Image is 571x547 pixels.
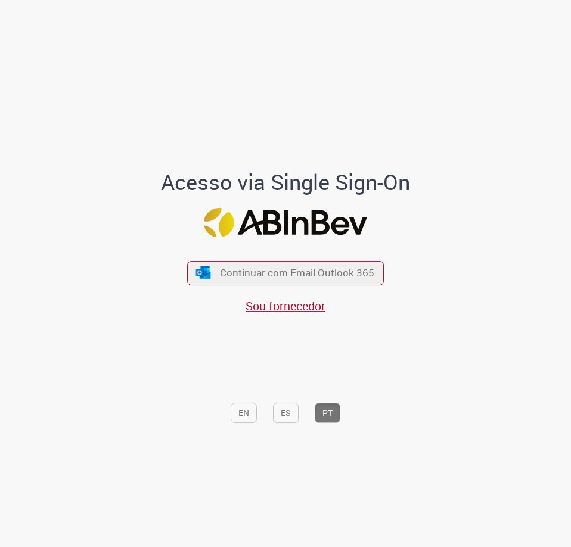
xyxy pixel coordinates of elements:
[187,261,384,285] button: ícone Azure/Microsoft 360 Continuar com Email Outlook 365
[204,208,367,237] img: Logo ABInBev
[231,403,257,424] button: EN
[315,403,340,424] button: PT
[273,403,299,424] button: ES
[71,170,500,194] h1: Acesso via Single Sign-On
[195,266,212,279] img: ícone Azure/Microsoft 360
[220,266,374,280] span: Continuar com Email Outlook 365
[246,298,325,314] a: Sou fornecedor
